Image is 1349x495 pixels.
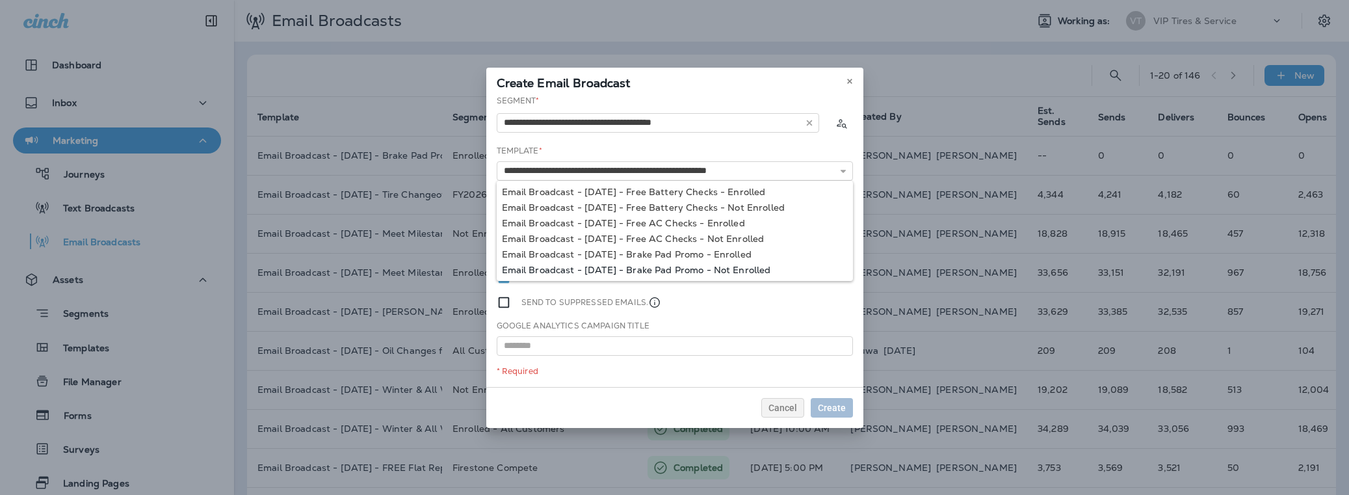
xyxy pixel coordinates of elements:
[818,403,846,412] span: Create
[486,68,863,95] div: Create Email Broadcast
[521,295,662,310] label: Send to suppressed emails.
[502,249,848,260] div: Email Broadcast - [DATE] - Brake Pad Promo - Enrolled
[497,146,542,156] label: Template
[497,366,853,377] div: * Required
[502,234,848,244] div: Email Broadcast - [DATE] - Free AC Checks - Not Enrolled
[502,187,848,197] div: Email Broadcast - [DATE] - Free Battery Checks - Enrolled
[830,111,853,135] button: Calculate the estimated number of emails to be sent based on selected segment. (This could take a...
[502,202,848,213] div: Email Broadcast - [DATE] - Free Battery Checks - Not Enrolled
[761,398,804,418] button: Cancel
[497,321,649,331] label: Google Analytics Campaign Title
[768,403,797,412] span: Cancel
[811,398,853,418] button: Create
[502,218,848,228] div: Email Broadcast - [DATE] - Free AC Checks - Enrolled
[497,96,540,106] label: Segment
[502,265,848,275] div: Email Broadcast - [DATE] - Brake Pad Promo - Not Enrolled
